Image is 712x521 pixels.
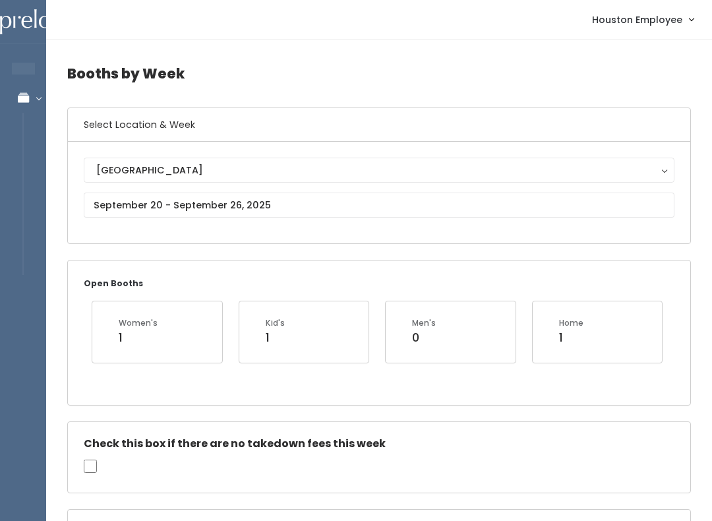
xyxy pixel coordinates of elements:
div: 0 [412,329,436,346]
div: Home [559,317,583,329]
small: Open Booths [84,278,143,289]
div: Men's [412,317,436,329]
div: 1 [119,329,158,346]
div: 1 [559,329,583,346]
div: 1 [266,329,285,346]
a: Houston Employee [579,5,707,34]
div: Kid's [266,317,285,329]
div: [GEOGRAPHIC_DATA] [96,163,662,177]
input: September 20 - September 26, 2025 [84,193,674,218]
button: [GEOGRAPHIC_DATA] [84,158,674,183]
div: Women's [119,317,158,329]
h5: Check this box if there are no takedown fees this week [84,438,674,450]
span: Houston Employee [592,13,682,27]
h6: Select Location & Week [68,108,690,142]
h4: Booths by Week [67,55,691,92]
